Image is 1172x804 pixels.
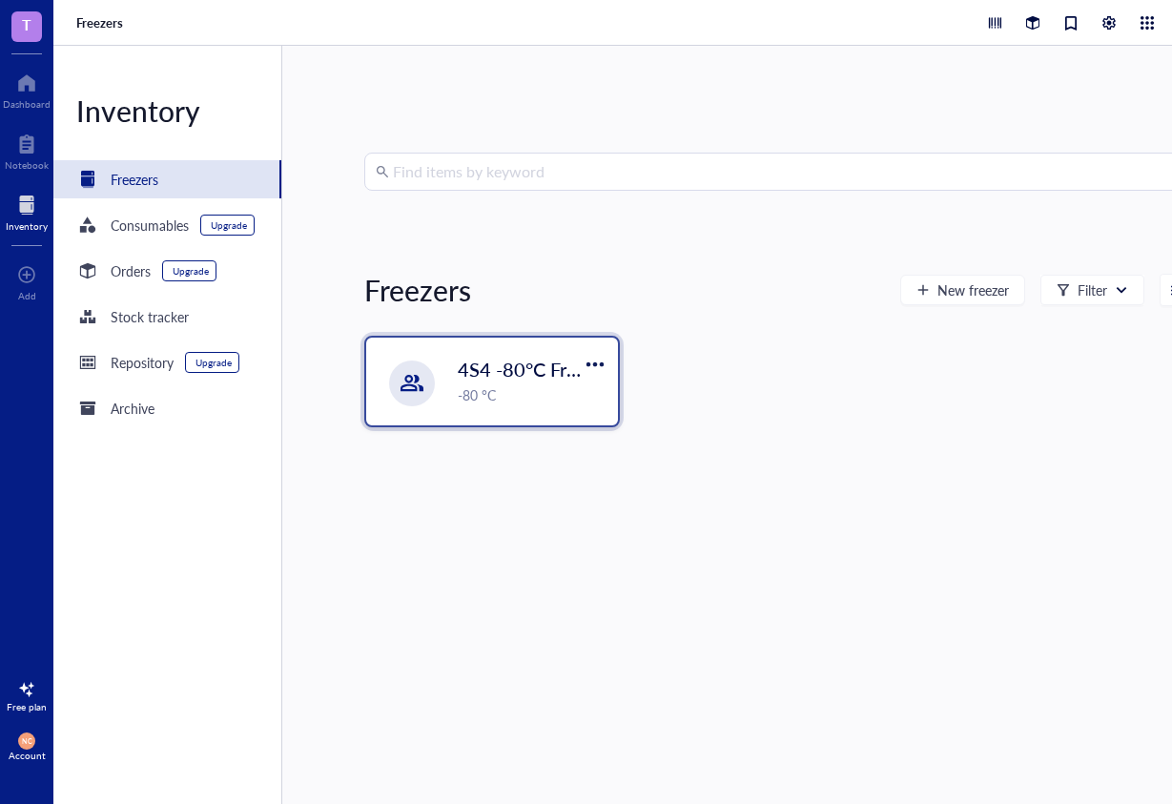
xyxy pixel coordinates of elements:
[53,160,281,198] a: Freezers
[1078,279,1107,300] div: Filter
[53,252,281,290] a: OrdersUpgrade
[195,357,232,368] div: Upgrade
[111,352,174,373] div: Repository
[22,12,31,36] span: T
[3,98,51,110] div: Dashboard
[6,220,48,232] div: Inventory
[53,389,281,427] a: Archive
[173,265,209,277] div: Upgrade
[111,306,189,327] div: Stock tracker
[53,343,281,381] a: RepositoryUpgrade
[111,398,154,419] div: Archive
[53,298,281,336] a: Stock tracker
[76,14,127,31] a: Freezers
[53,206,281,244] a: ConsumablesUpgrade
[364,271,471,309] div: Freezers
[6,190,48,232] a: Inventory
[458,356,613,382] span: 4S4 -80°C Freezer
[53,92,281,130] div: Inventory
[111,215,189,236] div: Consumables
[211,219,247,231] div: Upgrade
[458,384,607,405] div: -80 °C
[900,275,1025,305] button: New freezer
[5,129,49,171] a: Notebook
[7,701,47,712] div: Free plan
[22,737,32,746] span: NC
[3,68,51,110] a: Dashboard
[111,260,151,281] div: Orders
[5,159,49,171] div: Notebook
[937,282,1009,298] span: New freezer
[111,169,158,190] div: Freezers
[9,750,46,761] div: Account
[18,290,36,301] div: Add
